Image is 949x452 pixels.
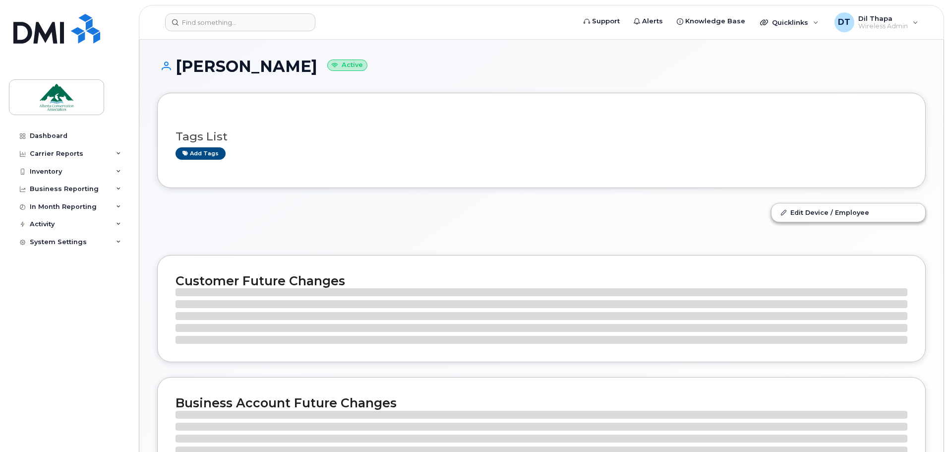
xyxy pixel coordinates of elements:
h1: [PERSON_NAME] [157,58,926,75]
h2: Customer Future Changes [176,273,907,288]
h3: Tags List [176,130,907,143]
small: Active [327,60,367,71]
h2: Business Account Future Changes [176,395,907,410]
a: Edit Device / Employee [771,203,925,221]
a: Add tags [176,147,226,160]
